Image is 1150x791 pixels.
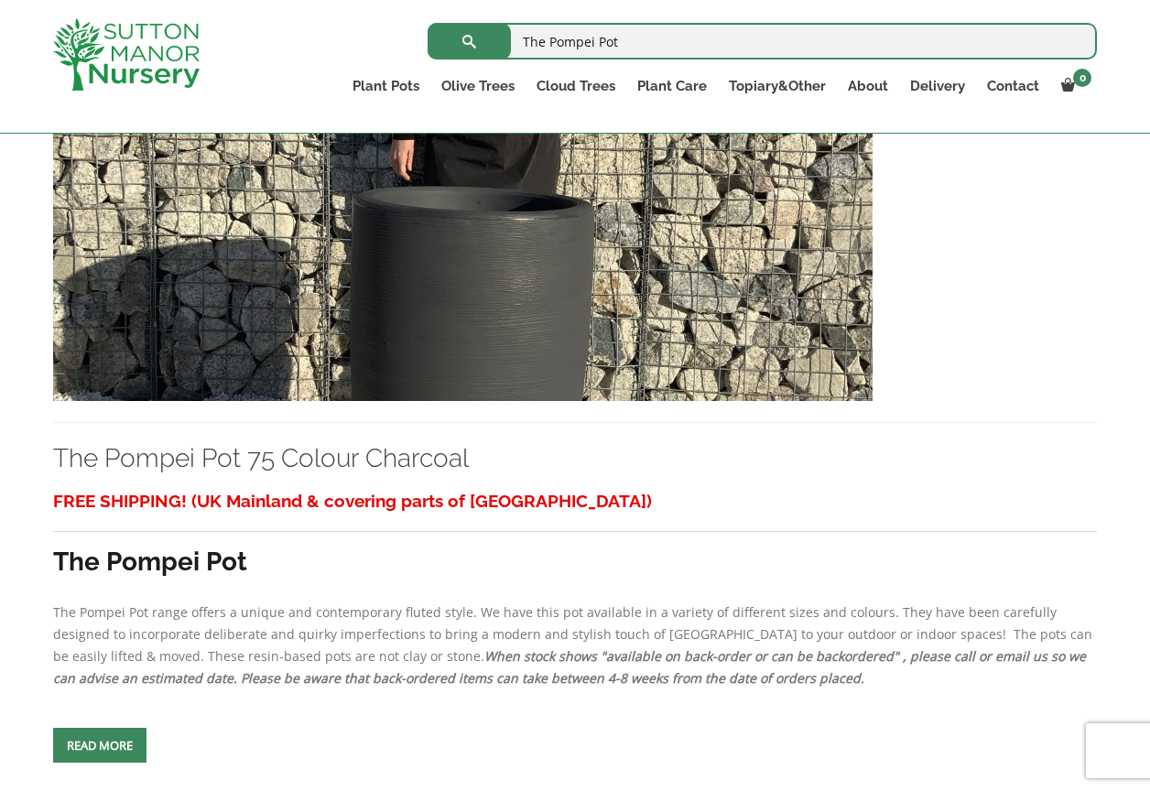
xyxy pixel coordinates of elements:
[53,547,247,577] strong: The Pompei Pot
[53,484,1097,518] h3: FREE SHIPPING! (UK Mainland & covering parts of [GEOGRAPHIC_DATA])
[1050,73,1097,99] a: 0
[430,73,526,99] a: Olive Trees
[837,73,899,99] a: About
[899,73,976,99] a: Delivery
[53,728,146,763] a: Read more
[53,443,469,473] a: The Pompei Pot 75 Colour Charcoal
[53,18,200,91] img: logo
[53,7,873,401] img: The Pompei Pot 75 Colour Charcoal - IMG 8357
[53,647,1086,687] em: When stock shows "available on back-order or can be backordered" , please call or email us so we ...
[428,23,1097,60] input: Search...
[976,73,1050,99] a: Contact
[342,73,430,99] a: Plant Pots
[53,484,1097,689] div: The Pompei Pot range offers a unique and contemporary fluted style. We have this pot available in...
[1073,69,1091,87] span: 0
[626,73,718,99] a: Plant Care
[53,194,873,211] a: The Pompei Pot 75 Colour Charcoal
[718,73,837,99] a: Topiary&Other
[526,73,626,99] a: Cloud Trees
